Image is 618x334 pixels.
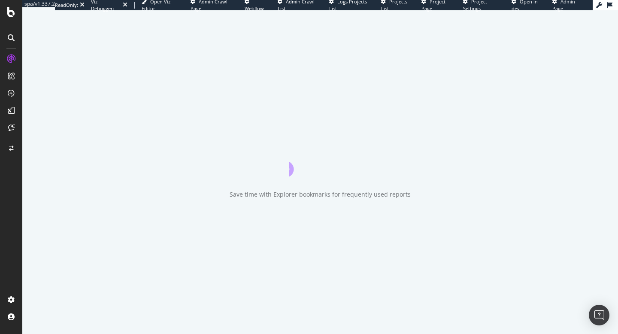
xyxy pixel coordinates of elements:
[55,2,78,9] div: ReadOnly:
[245,5,264,12] span: Webflow
[589,305,609,325] div: Open Intercom Messenger
[289,146,351,176] div: animation
[230,190,411,199] div: Save time with Explorer bookmarks for frequently used reports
